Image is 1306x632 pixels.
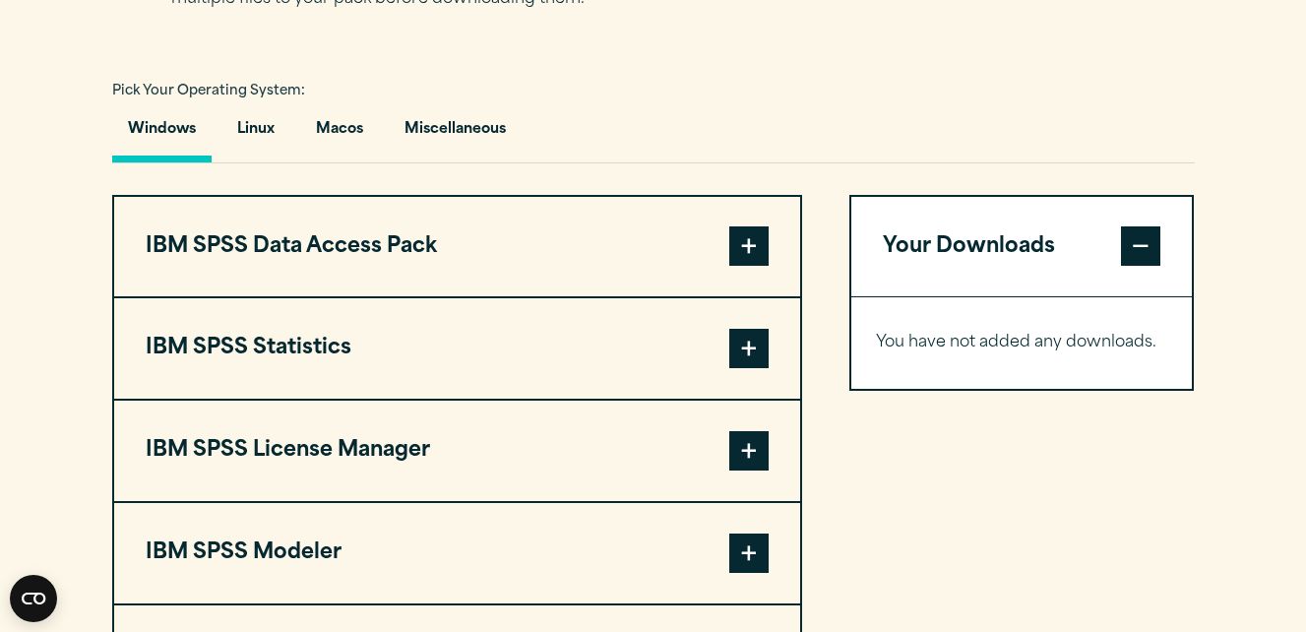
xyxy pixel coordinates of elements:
button: IBM SPSS License Manager [114,401,800,501]
button: Windows [112,106,212,162]
button: IBM SPSS Statistics [114,298,800,399]
p: You have not added any downloads. [876,329,1168,357]
span: Pick Your Operating System: [112,85,305,97]
button: Miscellaneous [389,106,522,162]
button: IBM SPSS Data Access Pack [114,197,800,297]
button: Open CMP widget [10,575,57,622]
button: IBM SPSS Modeler [114,503,800,603]
div: Your Downloads [851,296,1193,389]
button: Macos [300,106,379,162]
button: Linux [221,106,290,162]
button: Your Downloads [851,197,1193,297]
